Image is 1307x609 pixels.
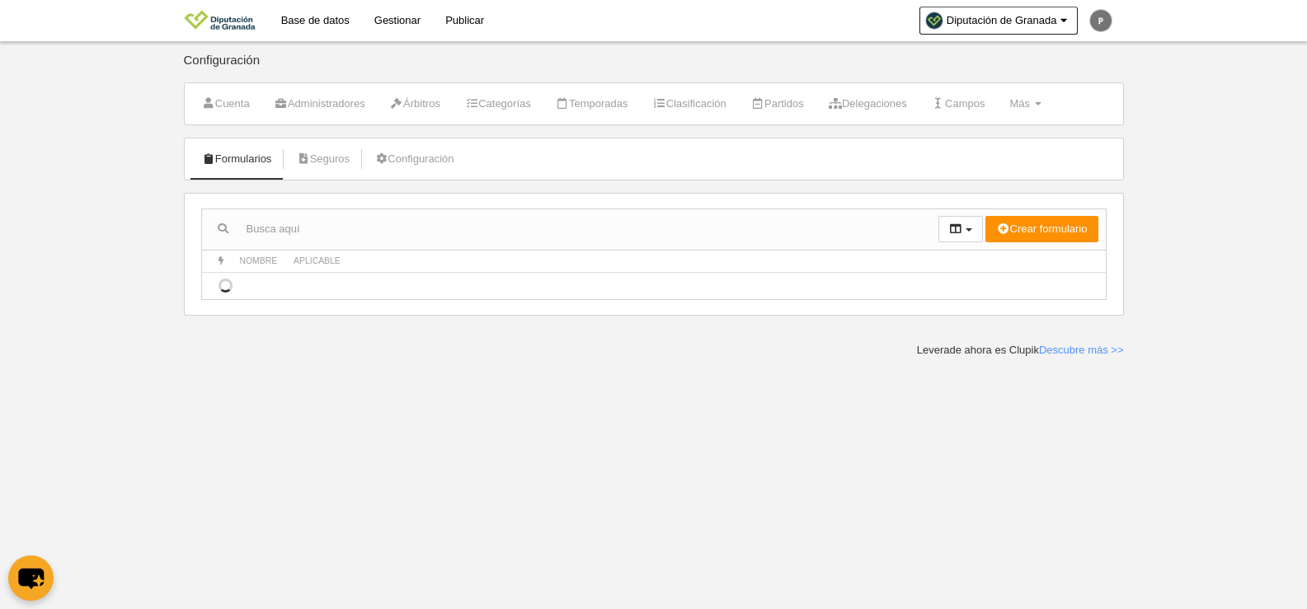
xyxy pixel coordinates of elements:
div: Leverade ahora es Clupik [917,343,1124,358]
a: Clasificación [644,91,736,116]
img: Diputación de Granada [184,10,256,30]
button: chat-button [8,555,54,601]
a: Categorías [456,91,540,116]
a: Árbitros [381,91,449,116]
img: Oa6SvBRBA39l.30x30.jpg [926,12,943,29]
a: Campos [923,91,994,116]
a: Partidos [742,91,813,116]
a: Diputación de Granada [919,7,1078,35]
img: c2l6ZT0zMHgzMCZmcz05JnRleHQ9UCZiZz03NTc1NzU%3D.png [1090,10,1112,31]
span: Diputación de Granada [947,12,1057,29]
a: Administradores [266,91,374,116]
a: Más [1000,91,1050,116]
input: Busca aquí [202,217,938,241]
a: Configuración [365,147,463,171]
a: Delegaciones [820,91,916,116]
span: Aplicable [294,256,341,265]
button: Crear formulario [985,216,1098,242]
a: Temporadas [547,91,637,116]
a: Seguros [287,147,359,171]
span: Más [1009,97,1030,110]
a: Cuenta [193,91,259,116]
a: Formularios [193,147,281,171]
div: Configuración [184,54,1124,82]
span: Nombre [240,256,278,265]
a: Descubre más >> [1039,344,1124,356]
